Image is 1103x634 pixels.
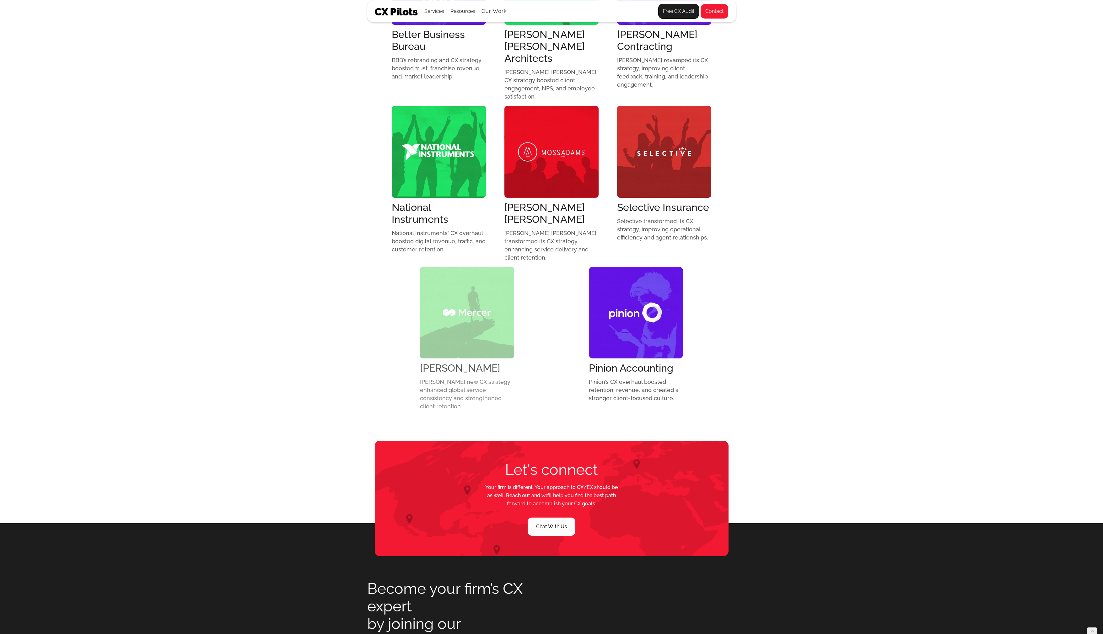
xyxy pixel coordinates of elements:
p: Pinion’s CX overhaul boosted retention, revenue, and created a stronger client-focused culture. [589,378,683,402]
a: Chat With Us [528,518,575,536]
p: [PERSON_NAME] revamped its CX strategy, improving client feedback, training, and leadership engag... [617,56,711,89]
p: [PERSON_NAME] [PERSON_NAME] transformed its CX strategy, enhancing service delivery and client re... [504,229,599,262]
div: [PERSON_NAME] [420,362,514,374]
a: Selective InsuranceSelective transformed its CX strategy, improving operational efficiency and ag... [617,106,711,246]
p: Your firm is different. Your approach to CX/EX should be as well. Reach out and we’ll help you fi... [483,483,620,508]
div: [PERSON_NAME] [PERSON_NAME] [504,201,599,225]
div: Better Business Bureau [392,29,486,52]
div: National Instruments [392,201,486,225]
a: Free CX Audit [658,4,699,19]
a: [PERSON_NAME] [PERSON_NAME][PERSON_NAME] [PERSON_NAME] transformed its CX strategy, enhancing ser... [504,106,599,266]
div: Pinion Accounting [589,362,683,374]
div: [PERSON_NAME] [PERSON_NAME] Architects [504,29,599,64]
div: Services [424,7,444,16]
a: Contact [700,4,729,19]
p: BBB’s rebranding and CX strategy boosted trust, franchise revenue, and market leadership. [392,56,486,81]
a: National InstrumentsNational Instruments' CX overhaul boosted digital revenue, traffic, and custo... [392,106,486,258]
a: Our Work [482,8,507,14]
div: [PERSON_NAME] Contracting [617,29,711,52]
a: [PERSON_NAME][PERSON_NAME] new CX strategy enhanced global service consistency and strengthened c... [420,267,514,416]
p: [PERSON_NAME] [PERSON_NAME] CX strategy boosted client engagement, NPS, and employee satisfaction. [504,68,599,101]
div: Services [424,1,444,22]
h2: Let's connect [472,461,631,478]
div: Resources [450,7,475,16]
div: Selective Insurance [617,201,711,213]
a: Pinion AccountingPinion’s CX overhaul boosted retention, revenue, and created a stronger client-f... [589,267,683,407]
p: Selective transformed its CX strategy, improving operational efficiency and agent relationships. [617,217,711,242]
p: National Instruments' CX overhaul boosted digital revenue, traffic, and customer retention. [392,229,486,254]
div: Resources [450,1,475,22]
p: [PERSON_NAME] new CX strategy enhanced global service consistency and strengthened client retention. [420,378,514,411]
